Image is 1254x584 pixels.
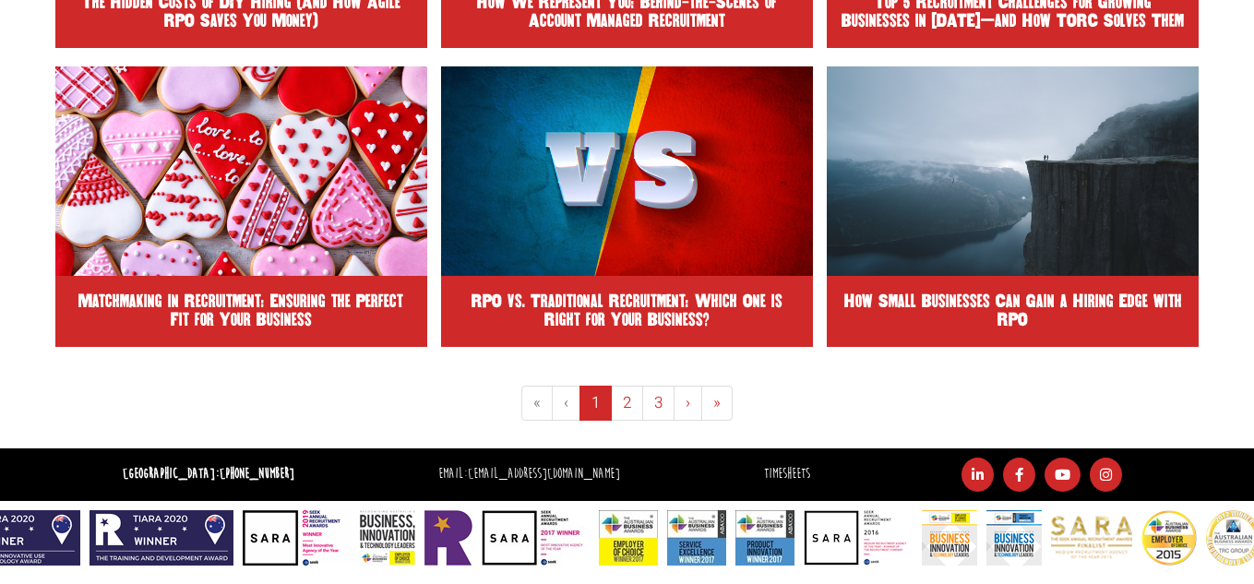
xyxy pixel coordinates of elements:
[764,465,810,483] a: Timesheets
[455,292,799,329] h2: RPO vs. Traditional Recruitment: Which One is Right for Your Business?
[69,292,413,329] h2: Matchmaking in Recruitment: Ensuring the Perfect Fit for Your Business
[441,66,813,347] a: RPO vs. Traditional Recruitment: Which One is Right for Your Business?
[841,292,1185,329] h2: How Small Businesses Can Gain a Hiring Edge with RPO
[220,465,294,483] a: [PHONE_NUMBER]
[827,66,1199,347] a: How Small Businesses Can Gain a Hiring Edge with RPO
[674,386,702,421] a: ›
[642,386,675,421] a: 3
[552,386,580,421] a: ‹
[55,66,427,347] a: Matchmaking in Recruitment: Ensuring the Perfect Fit for Your Business
[579,386,612,421] a: 1
[701,386,733,421] a: »
[611,386,643,421] a: 2
[434,461,625,488] li: Email:
[123,465,294,483] strong: [GEOGRAPHIC_DATA]:
[468,465,620,483] a: [EMAIL_ADDRESS][DOMAIN_NAME]
[521,386,553,421] a: «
